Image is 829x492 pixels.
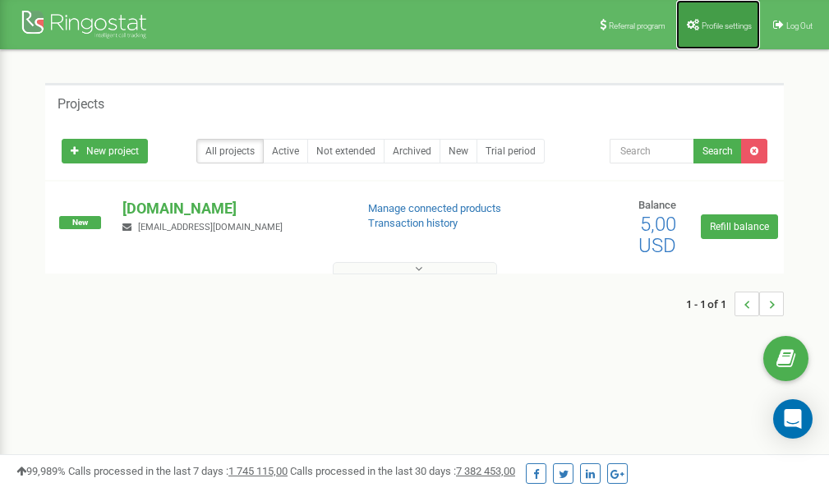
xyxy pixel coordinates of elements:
[196,139,264,163] a: All projects
[68,465,288,477] span: Calls processed in the last 7 days :
[686,275,784,333] nav: ...
[477,139,545,163] a: Trial period
[773,399,813,439] div: Open Intercom Messenger
[62,139,148,163] a: New project
[610,139,694,163] input: Search
[228,465,288,477] u: 1 745 115,00
[440,139,477,163] a: New
[702,21,752,30] span: Profile settings
[609,21,666,30] span: Referral program
[638,213,676,257] span: 5,00 USD
[307,139,385,163] a: Not extended
[138,222,283,232] span: [EMAIL_ADDRESS][DOMAIN_NAME]
[368,217,458,229] a: Transaction history
[701,214,778,239] a: Refill balance
[693,139,742,163] button: Search
[290,465,515,477] span: Calls processed in the last 30 days :
[16,465,66,477] span: 99,989%
[686,292,735,316] span: 1 - 1 of 1
[786,21,813,30] span: Log Out
[368,202,501,214] a: Manage connected products
[456,465,515,477] u: 7 382 453,00
[384,139,440,163] a: Archived
[122,198,341,219] p: [DOMAIN_NAME]
[59,216,101,229] span: New
[58,97,104,112] h5: Projects
[638,199,676,211] span: Balance
[263,139,308,163] a: Active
